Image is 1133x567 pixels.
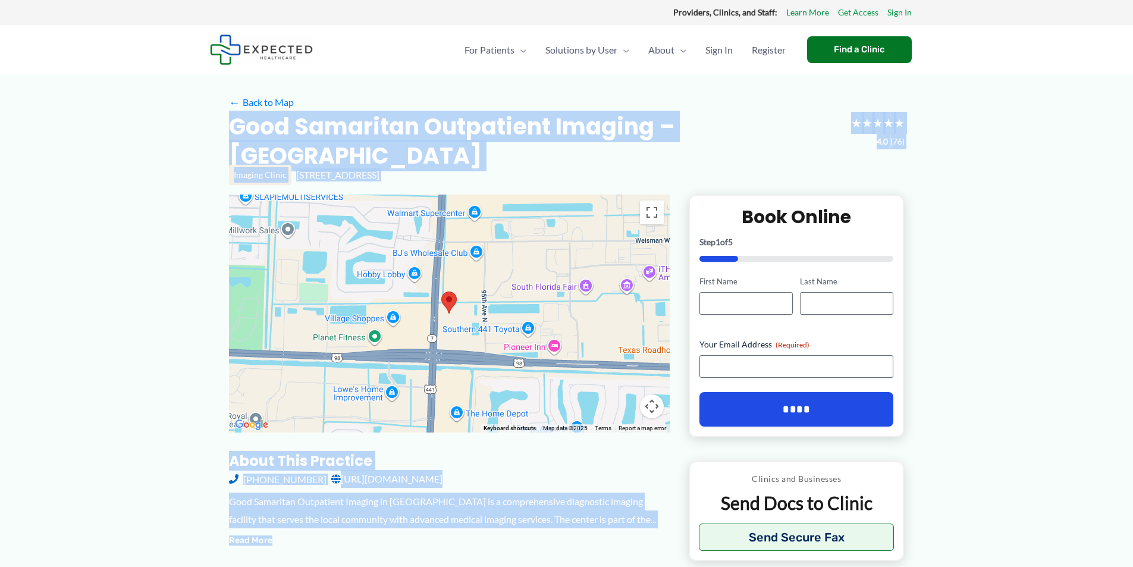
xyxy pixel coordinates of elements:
[232,417,271,433] a: Open this area in Google Maps (opens a new window)
[699,238,894,246] p: Step of
[229,112,842,171] h2: Good Samaritan Outpatient Imaging – [GEOGRAPHIC_DATA]
[699,276,793,287] label: First Name
[890,134,905,149] span: (76)
[872,112,883,134] span: ★
[229,534,272,548] button: Read More
[807,36,912,63] a: Find a Clinic
[699,205,894,228] h2: Book Online
[619,425,666,431] a: Report a map error
[543,425,588,431] span: Map data ©2025
[752,29,786,71] span: Register
[894,112,905,134] span: ★
[229,493,670,528] div: Good Samaritan Outpatient Imaging in [GEOGRAPHIC_DATA] is a comprehensive diagnostic imaging faci...
[232,417,271,433] img: Google
[595,425,611,431] a: Terms
[229,93,294,111] a: ←Back to Map
[696,29,742,71] a: Sign In
[674,29,686,71] span: Menu Toggle
[455,29,795,71] nav: Primary Site Navigation
[705,29,733,71] span: Sign In
[229,96,240,108] span: ←
[296,169,379,180] a: [STREET_ADDRESS]
[229,165,291,185] div: Imaging Clinic
[699,471,895,487] p: Clinics and Businesses
[465,29,514,71] span: For Patients
[699,491,895,515] p: Send Docs to Clinic
[640,394,664,418] button: Map camera controls
[229,470,327,488] a: [PHONE_NUMBER]
[715,237,720,247] span: 1
[640,201,664,224] button: Toggle fullscreen view
[776,340,809,349] span: (Required)
[838,5,878,20] a: Get Access
[728,237,733,247] span: 5
[536,29,639,71] a: Solutions by UserMenu Toggle
[699,339,894,350] label: Your Email Address
[210,35,313,65] img: Expected Healthcare Logo - side, dark font, small
[742,29,795,71] a: Register
[786,5,829,20] a: Learn More
[331,470,442,488] a: [URL][DOMAIN_NAME]
[514,29,526,71] span: Menu Toggle
[545,29,617,71] span: Solutions by User
[851,112,862,134] span: ★
[699,524,895,551] button: Send Secure Fax
[229,452,670,470] h3: About this practice
[617,29,629,71] span: Menu Toggle
[877,134,888,149] span: 4.0
[862,112,872,134] span: ★
[673,7,777,17] strong: Providers, Clinics, and Staff:
[887,5,912,20] a: Sign In
[883,112,894,134] span: ★
[639,29,696,71] a: AboutMenu Toggle
[484,424,536,433] button: Keyboard shortcuts
[800,276,893,287] label: Last Name
[648,29,674,71] span: About
[455,29,536,71] a: For PatientsMenu Toggle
